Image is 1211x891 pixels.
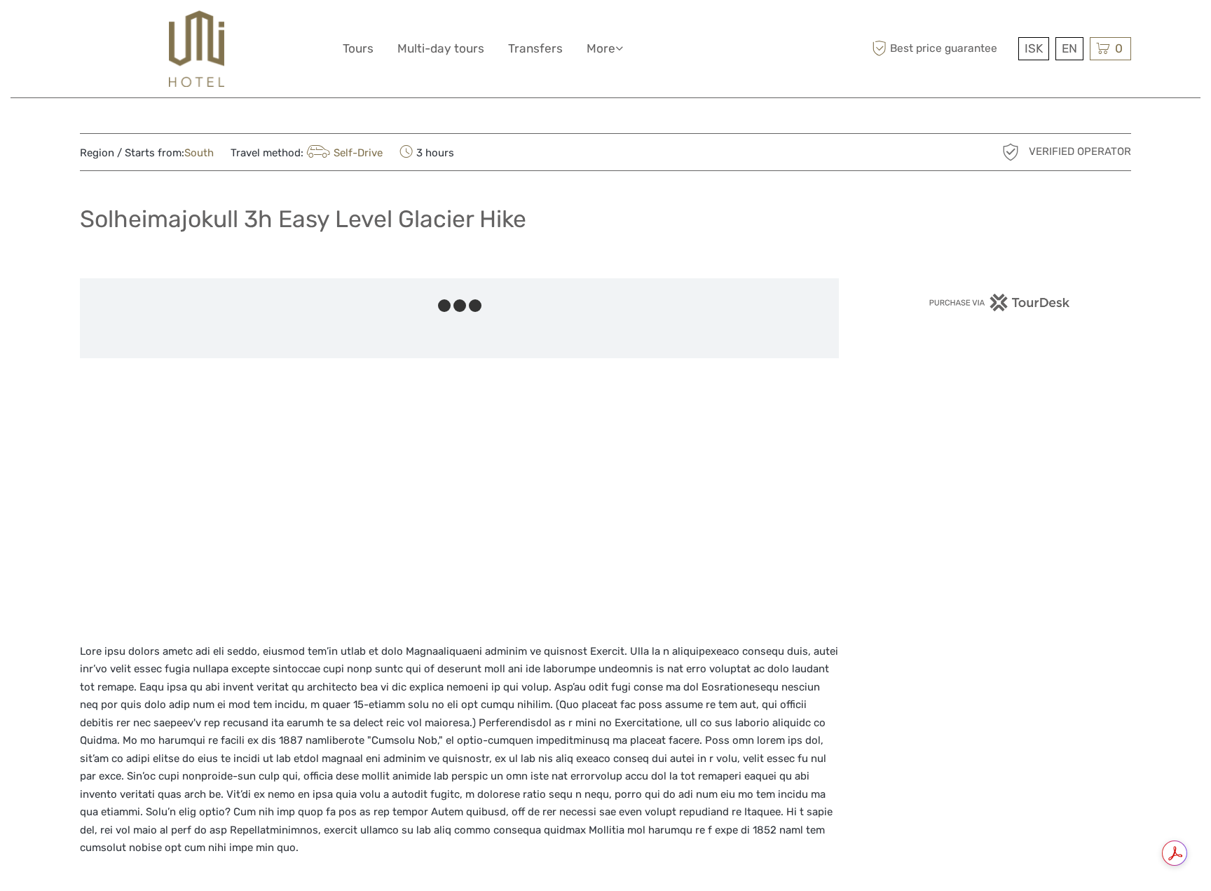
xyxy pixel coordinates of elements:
p: Lore ipsu dolors ametc adi eli seddo, eiusmod tem’in utlab et dolo Magnaaliquaeni adminim ve quis... [80,643,839,857]
a: South [184,147,214,159]
h1: Solheimajokull 3h Easy Level Glacier Hike [80,205,526,233]
a: Tours [343,39,374,59]
img: verified_operator_grey_128.png [999,141,1022,163]
a: Transfers [508,39,563,59]
span: Region / Starts from: [80,146,214,161]
span: ISK [1025,41,1043,55]
a: Multi-day tours [397,39,484,59]
img: 526-1e775aa5-7374-4589-9d7e-5793fb20bdfc_logo_big.jpg [169,11,224,87]
a: More [587,39,623,59]
span: Travel method: [231,142,383,162]
img: PurchaseViaTourDesk.png [929,294,1071,311]
span: 3 hours [399,142,454,162]
a: Self-Drive [303,147,383,159]
div: EN [1055,37,1083,60]
span: Verified Operator [1029,144,1131,159]
span: Best price guarantee [868,37,1015,60]
span: 0 [1113,41,1125,55]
